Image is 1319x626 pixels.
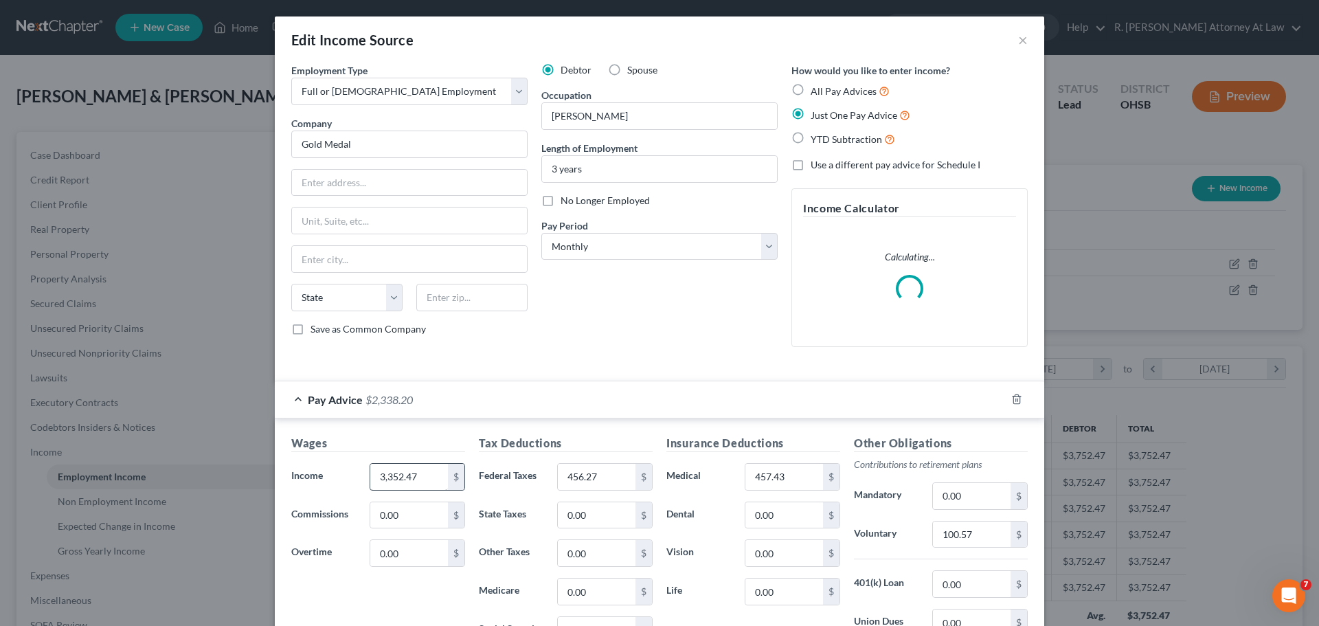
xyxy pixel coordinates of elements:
[745,579,823,605] input: 0.00
[370,502,448,528] input: 0.00
[542,156,777,182] input: ex: 2 years
[659,463,738,491] label: Medical
[854,435,1028,452] h5: Other Obligations
[823,464,839,490] div: $
[1011,571,1027,597] div: $
[635,502,652,528] div: $
[558,579,635,605] input: 0.00
[811,159,980,170] span: Use a different pay advice for Schedule I
[823,502,839,528] div: $
[811,109,897,121] span: Just One Pay Advice
[659,502,738,529] label: Dental
[635,540,652,566] div: $
[1011,483,1027,509] div: $
[291,131,528,158] input: Search company by name...
[1272,579,1305,612] iframe: Intercom live chat
[416,284,528,311] input: Enter zip...
[803,250,1016,264] p: Calculating...
[823,579,839,605] div: $
[448,540,464,566] div: $
[635,464,652,490] div: $
[659,539,738,567] label: Vision
[659,578,738,605] label: Life
[308,393,363,406] span: Pay Advice
[448,464,464,490] div: $
[291,65,368,76] span: Employment Type
[847,570,925,598] label: 401(k) Loan
[292,208,527,234] input: Unit, Suite, etc...
[370,464,448,490] input: 0.00
[847,482,925,510] label: Mandatory
[745,464,823,490] input: 0.00
[284,539,363,567] label: Overtime
[635,579,652,605] div: $
[561,64,591,76] span: Debtor
[847,521,925,548] label: Voluntary
[541,141,638,155] label: Length of Employment
[542,103,777,129] input: --
[291,30,414,49] div: Edit Income Source
[292,170,527,196] input: Enter address...
[1011,522,1027,548] div: $
[811,85,877,97] span: All Pay Advices
[291,435,465,452] h5: Wages
[472,539,550,567] label: Other Taxes
[791,63,950,78] label: How would you like to enter income?
[284,502,363,529] label: Commissions
[365,393,413,406] span: $2,338.20
[541,220,588,232] span: Pay Period
[811,133,882,145] span: YTD Subtraction
[561,194,650,206] span: No Longer Employed
[933,571,1011,597] input: 0.00
[472,578,550,605] label: Medicare
[1300,579,1311,590] span: 7
[745,540,823,566] input: 0.00
[666,435,840,452] h5: Insurance Deductions
[627,64,657,76] span: Spouse
[541,88,591,102] label: Occupation
[472,463,550,491] label: Federal Taxes
[479,435,653,452] h5: Tax Deductions
[472,502,550,529] label: State Taxes
[292,246,527,272] input: Enter city...
[933,522,1011,548] input: 0.00
[291,118,332,129] span: Company
[745,502,823,528] input: 0.00
[823,540,839,566] div: $
[854,458,1028,471] p: Contributions to retirement plans
[291,469,323,481] span: Income
[448,502,464,528] div: $
[558,502,635,528] input: 0.00
[933,483,1011,509] input: 0.00
[558,540,635,566] input: 0.00
[558,464,635,490] input: 0.00
[370,540,448,566] input: 0.00
[1018,32,1028,48] button: ×
[311,323,426,335] span: Save as Common Company
[803,200,1016,217] h5: Income Calculator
